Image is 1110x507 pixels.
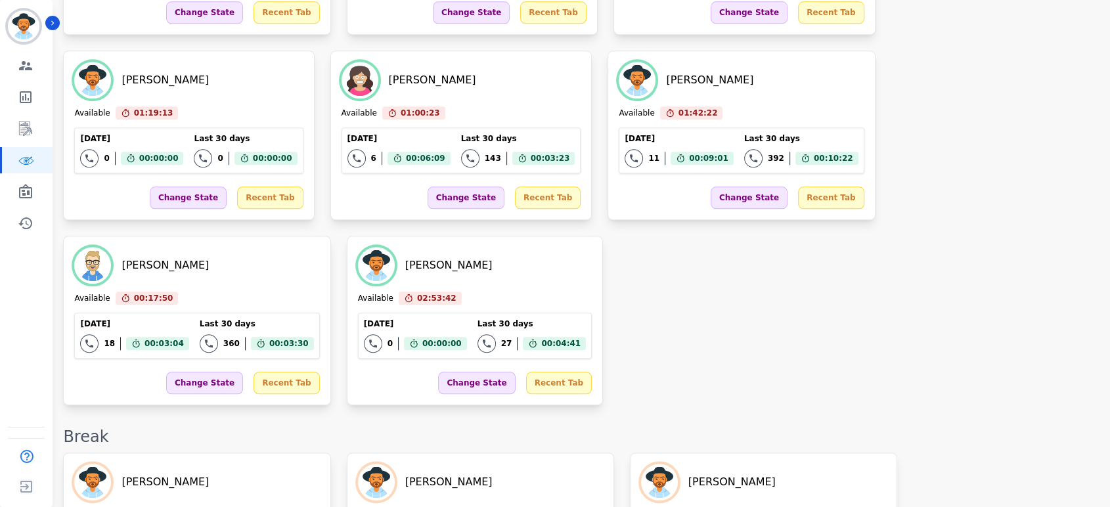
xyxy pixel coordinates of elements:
div: Change State [166,1,243,24]
span: 01:00:23 [401,106,440,120]
div: 18 [104,338,115,349]
div: [PERSON_NAME] [405,474,493,490]
div: 360 [223,338,240,349]
div: 143 [485,153,501,164]
div: [DATE] [347,133,451,144]
span: 00:03:30 [269,337,309,350]
div: Last 30 days [200,319,314,329]
div: Last 30 days [194,133,297,144]
div: Recent Tab [254,372,319,394]
img: Avatar [358,464,395,500]
div: 11 [648,153,659,164]
span: 00:04:41 [541,337,581,350]
span: 00:09:01 [689,152,728,165]
div: 27 [501,338,512,349]
span: 01:42:22 [678,106,718,120]
div: 392 [768,153,784,164]
div: Change State [428,187,504,209]
div: [DATE] [80,319,189,329]
div: Change State [150,187,227,209]
img: Avatar [74,464,111,500]
div: Last 30 days [477,319,586,329]
img: Avatar [358,247,395,284]
div: [PERSON_NAME] [389,72,476,88]
div: Change State [711,187,788,209]
div: [PERSON_NAME] [122,474,209,490]
div: Recent Tab [254,1,319,24]
div: Recent Tab [237,187,303,209]
div: Change State [438,372,515,394]
div: Available [74,108,110,120]
span: 00:06:09 [406,152,445,165]
div: 0 [104,153,109,164]
img: Avatar [619,62,655,99]
div: [PERSON_NAME] [666,72,753,88]
img: Avatar [74,62,111,99]
div: Break [63,426,1097,447]
span: 00:03:04 [144,337,184,350]
div: 0 [217,153,223,164]
div: [DATE] [80,133,183,144]
div: 6 [371,153,376,164]
div: [PERSON_NAME] [122,257,209,273]
div: Available [619,108,654,120]
span: 00:17:50 [134,292,173,305]
div: Change State [433,1,510,24]
div: Recent Tab [798,187,864,209]
span: 02:53:42 [417,292,456,305]
span: 00:00:00 [422,337,462,350]
span: 00:03:23 [531,152,570,165]
img: Bordered avatar [8,11,39,42]
div: [DATE] [364,319,467,329]
div: 0 [388,338,393,349]
div: [PERSON_NAME] [688,474,776,490]
span: 00:10:22 [814,152,853,165]
div: Change State [166,372,243,394]
div: Recent Tab [515,187,581,209]
span: 00:00:00 [139,152,179,165]
span: 01:19:13 [134,106,173,120]
div: [PERSON_NAME] [122,72,209,88]
div: Available [342,108,377,120]
div: Last 30 days [461,133,575,144]
span: 00:00:00 [253,152,292,165]
div: Change State [711,1,788,24]
div: Recent Tab [526,372,592,394]
div: Recent Tab [798,1,864,24]
div: Available [358,293,393,305]
img: Avatar [74,247,111,284]
div: [PERSON_NAME] [405,257,493,273]
div: Recent Tab [520,1,586,24]
div: Available [74,293,110,305]
img: Avatar [641,464,678,500]
img: Avatar [342,62,378,99]
div: Last 30 days [744,133,858,144]
div: [DATE] [625,133,733,144]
